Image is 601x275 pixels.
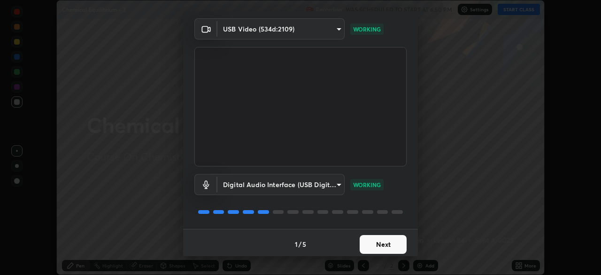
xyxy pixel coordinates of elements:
h4: / [299,239,301,249]
h4: 1 [295,239,298,249]
button: Next [360,235,407,254]
p: WORKING [353,181,381,189]
p: WORKING [353,25,381,33]
div: USB Video (534d:2109) [217,18,345,39]
h4: 5 [302,239,306,249]
div: USB Video (534d:2109) [217,174,345,195]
